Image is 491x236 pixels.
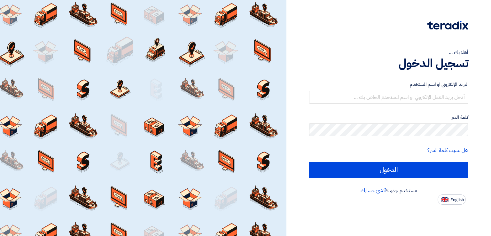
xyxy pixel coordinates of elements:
[309,49,468,56] div: أهلا بك ...
[450,198,464,202] span: English
[309,91,468,104] input: أدخل بريد العمل الإلكتروني او اسم المستخدم الخاص بك ...
[309,162,468,178] input: الدخول
[361,187,386,194] a: أنشئ حسابك
[309,187,468,194] div: مستخدم جديد؟
[427,146,468,154] a: هل نسيت كلمة السر؟
[309,81,468,88] label: البريد الإلكتروني او اسم المستخدم
[309,56,468,70] h1: تسجيل الدخول
[309,114,468,121] label: كلمة السر
[427,21,468,30] img: Teradix logo
[438,194,466,205] button: English
[441,197,448,202] img: en-US.png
